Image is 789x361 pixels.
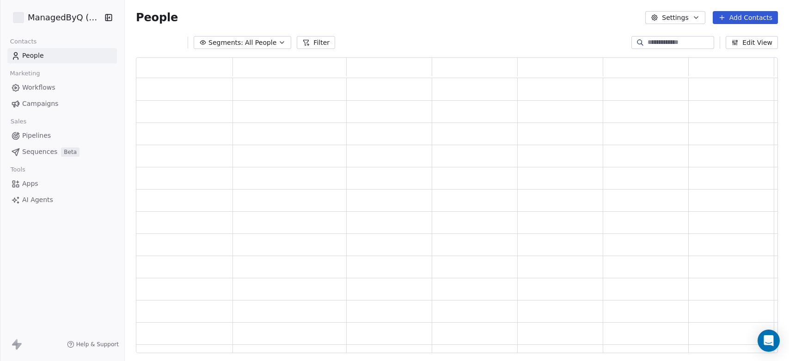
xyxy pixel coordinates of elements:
button: ManagedByQ (FZE) [11,10,98,25]
div: Open Intercom Messenger [758,330,780,352]
a: Workflows [7,80,117,95]
a: SequencesBeta [7,144,117,159]
span: Campaigns [22,99,58,109]
span: All People [245,38,276,48]
span: Beta [61,147,80,157]
a: Apps [7,176,117,191]
span: Pipelines [22,131,51,141]
span: ManagedByQ (FZE) [28,12,102,24]
span: Tools [6,163,29,177]
button: Edit View [726,36,778,49]
a: AI Agents [7,192,117,208]
button: Settings [645,11,705,24]
span: AI Agents [22,195,53,205]
span: Apps [22,179,38,189]
span: People [22,51,44,61]
button: Filter [297,36,335,49]
span: Sequences [22,147,57,157]
span: Marketing [6,67,44,80]
a: Pipelines [7,128,117,143]
span: Sales [6,115,31,128]
span: People [136,11,178,24]
a: People [7,48,117,63]
span: Segments: [208,38,243,48]
span: Contacts [6,35,41,49]
span: Workflows [22,83,55,92]
a: Help & Support [67,341,119,348]
span: Help & Support [76,341,119,348]
a: Campaigns [7,96,117,111]
button: Add Contacts [713,11,778,24]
